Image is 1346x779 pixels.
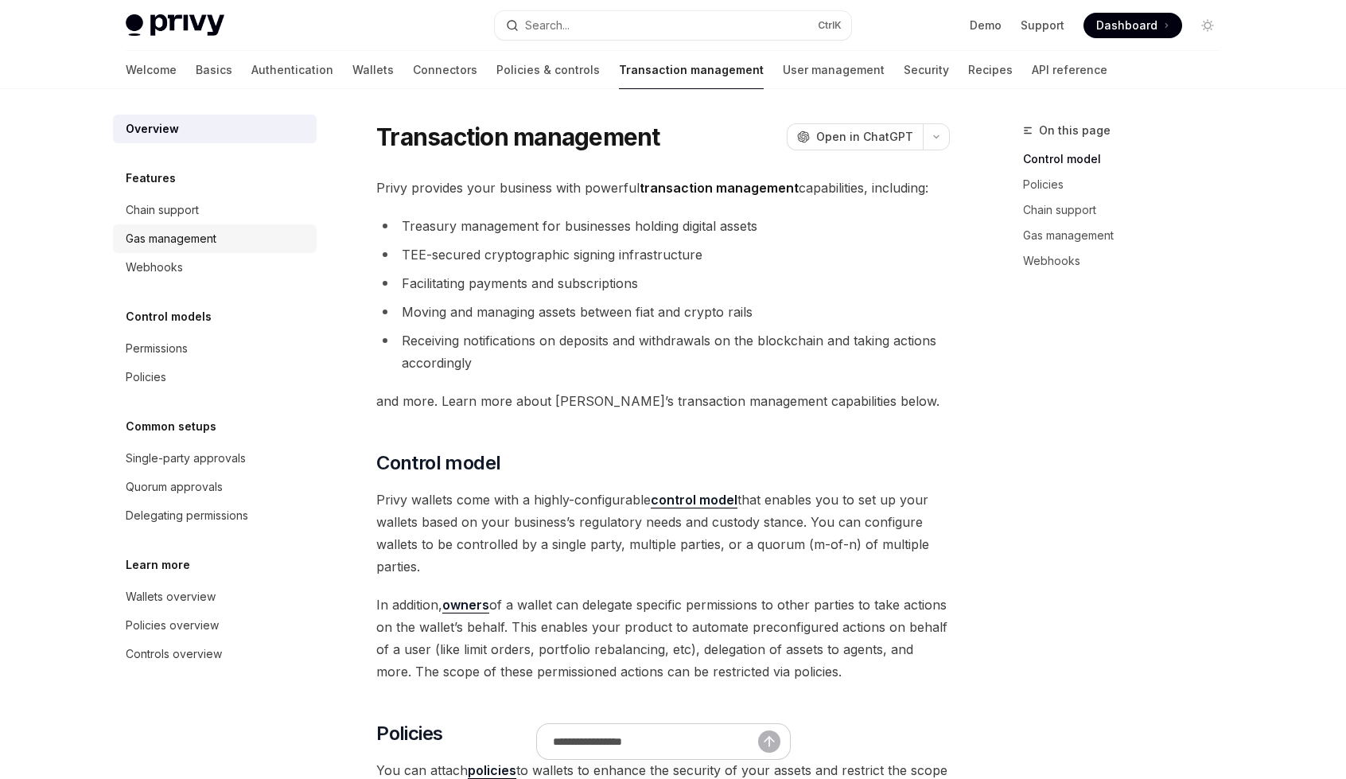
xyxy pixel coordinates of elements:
span: On this page [1039,121,1111,140]
div: Controls overview [126,645,222,664]
a: Basics [196,51,232,89]
div: Search... [525,16,570,35]
a: Wallets [352,51,394,89]
div: Delegating permissions [126,506,248,525]
strong: transaction management [640,180,799,196]
button: Toggle dark mode [1195,13,1220,38]
div: Wallets overview [126,587,216,606]
a: Demo [970,18,1002,33]
div: Webhooks [126,258,183,277]
span: Ctrl K [818,19,842,32]
strong: control model [651,492,737,508]
li: Treasury management for businesses holding digital assets [376,215,950,237]
span: Privy wallets come with a highly-configurable that enables you to set up your wallets based on yo... [376,489,950,578]
a: Welcome [126,51,177,89]
a: Recipes [968,51,1013,89]
button: Send message [758,730,780,753]
a: Policies [113,363,317,391]
span: and more. Learn more about [PERSON_NAME]’s transaction management capabilities below. [376,390,950,412]
a: Policies overview [113,611,317,640]
h5: Control models [126,307,212,326]
button: Open in ChatGPT [787,123,923,150]
h1: Transaction management [376,123,660,151]
span: Control model [376,450,500,476]
span: Open in ChatGPT [816,129,913,145]
span: Privy provides your business with powerful capabilities, including: [376,177,950,199]
div: Quorum approvals [126,477,223,497]
a: Policies & controls [496,51,600,89]
a: Connectors [413,51,477,89]
a: Controls overview [113,640,317,668]
h5: Features [126,169,176,188]
a: Single-party approvals [113,444,317,473]
a: Overview [113,115,317,143]
a: Gas management [1023,223,1233,248]
div: Single-party approvals [126,449,246,468]
a: Webhooks [1023,248,1233,274]
a: Webhooks [113,253,317,282]
a: Chain support [1023,197,1233,223]
button: Search...CtrlK [495,11,851,40]
div: Policies overview [126,616,219,635]
div: Overview [126,119,179,138]
li: Moving and managing assets between fiat and crypto rails [376,301,950,323]
a: owners [442,597,489,613]
div: Policies [126,368,166,387]
a: Security [904,51,949,89]
a: API reference [1032,51,1107,89]
a: Wallets overview [113,582,317,611]
span: Dashboard [1096,18,1157,33]
h5: Learn more [126,555,190,575]
div: Gas management [126,229,216,248]
a: Gas management [113,224,317,253]
input: Ask a question... [553,724,758,759]
a: Support [1021,18,1064,33]
div: Permissions [126,339,188,358]
div: Chain support [126,201,199,220]
a: Dashboard [1083,13,1182,38]
a: Authentication [251,51,333,89]
li: Receiving notifications on deposits and withdrawals on the blockchain and taking actions accordingly [376,329,950,374]
a: Delegating permissions [113,501,317,530]
a: Permissions [113,334,317,363]
a: Chain support [113,196,317,224]
li: TEE-secured cryptographic signing infrastructure [376,243,950,266]
a: Transaction management [619,51,764,89]
h5: Common setups [126,417,216,436]
li: Facilitating payments and subscriptions [376,272,950,294]
a: Control model [1023,146,1233,172]
img: light logo [126,14,224,37]
a: Policies [1023,172,1233,197]
a: Quorum approvals [113,473,317,501]
a: User management [783,51,885,89]
a: control model [651,492,737,508]
span: In addition, of a wallet can delegate specific permissions to other parties to take actions on th... [376,594,950,683]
